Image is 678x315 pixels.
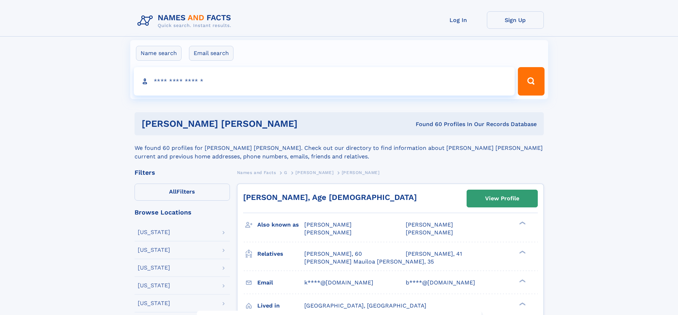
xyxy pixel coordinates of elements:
[304,229,352,236] span: [PERSON_NAME]
[342,170,380,175] span: [PERSON_NAME]
[243,193,417,202] a: [PERSON_NAME], Age [DEMOGRAPHIC_DATA]
[134,67,515,96] input: search input
[517,278,526,283] div: ❯
[135,184,230,201] label: Filters
[295,168,333,177] a: [PERSON_NAME]
[406,250,462,258] a: [PERSON_NAME], 41
[189,46,233,61] label: Email search
[517,302,526,306] div: ❯
[295,170,333,175] span: [PERSON_NAME]
[138,283,170,288] div: [US_STATE]
[142,119,357,128] h1: [PERSON_NAME] [PERSON_NAME]
[406,229,453,236] span: [PERSON_NAME]
[430,11,487,29] a: Log In
[517,221,526,226] div: ❯
[169,188,177,195] span: All
[257,219,304,231] h3: Also known as
[135,169,230,176] div: Filters
[257,300,304,312] h3: Lived in
[467,190,537,207] a: View Profile
[406,221,453,228] span: [PERSON_NAME]
[518,67,544,96] button: Search Button
[135,209,230,216] div: Browse Locations
[487,11,544,29] a: Sign Up
[135,135,544,161] div: We found 60 profiles for [PERSON_NAME] [PERSON_NAME]. Check out our directory to find information...
[237,168,276,177] a: Names and Facts
[304,250,362,258] a: [PERSON_NAME], 60
[138,229,170,235] div: [US_STATE]
[304,302,426,309] span: [GEOGRAPHIC_DATA], [GEOGRAPHIC_DATA]
[257,277,304,289] h3: Email
[485,190,519,207] div: View Profile
[304,258,434,266] a: [PERSON_NAME] Mauiloa [PERSON_NAME], 35
[304,221,352,228] span: [PERSON_NAME]
[135,11,237,31] img: Logo Names and Facts
[517,250,526,254] div: ❯
[284,170,288,175] span: G
[257,248,304,260] h3: Relatives
[138,300,170,306] div: [US_STATE]
[138,265,170,271] div: [US_STATE]
[357,120,537,128] div: Found 60 Profiles In Our Records Database
[284,168,288,177] a: G
[138,247,170,253] div: [US_STATE]
[136,46,182,61] label: Name search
